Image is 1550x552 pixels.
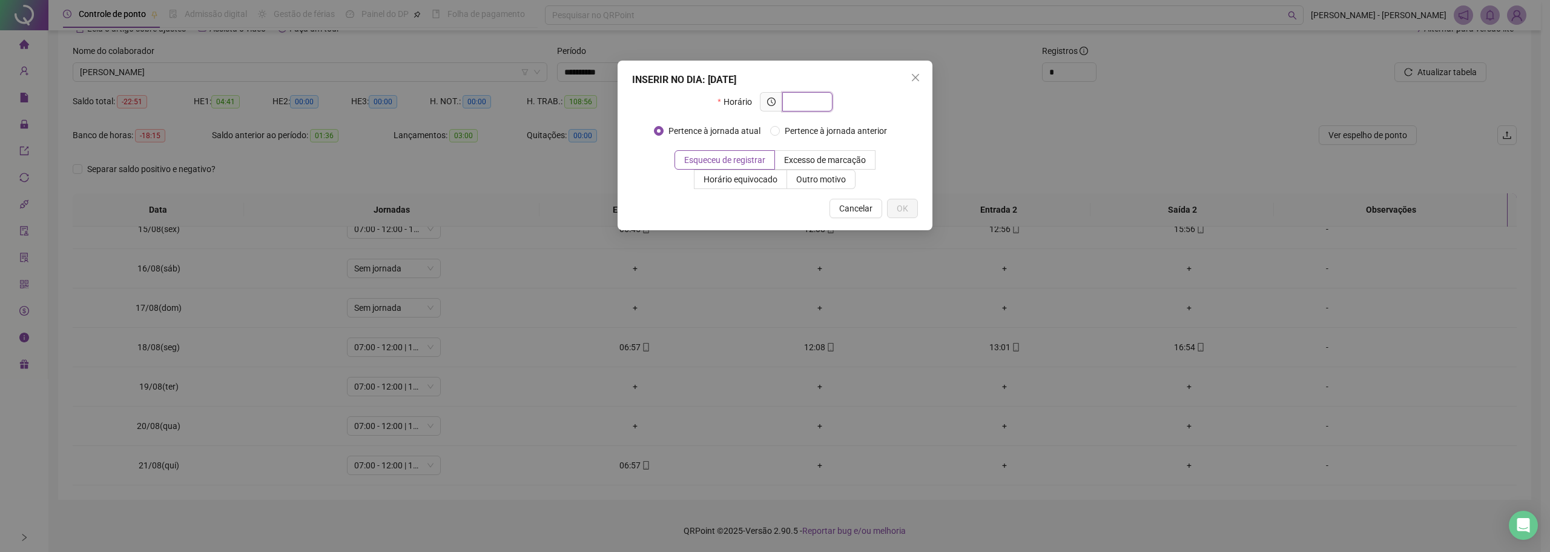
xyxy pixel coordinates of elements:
button: Cancelar [829,199,882,218]
span: Pertence à jornada atual [664,124,765,138]
button: OK [887,199,918,218]
span: Outro motivo [796,175,846,184]
button: Close [906,68,925,87]
span: Excesso de marcação [784,155,866,165]
span: Horário equivocado [704,175,777,184]
span: clock-circle [767,98,776,106]
span: Pertence à jornada anterior [780,124,892,138]
span: Cancelar [839,202,872,215]
div: INSERIR NO DIA : [DATE] [632,73,918,87]
span: close [911,73,920,82]
div: Open Intercom Messenger [1509,511,1538,540]
span: Esqueceu de registrar [684,155,765,165]
label: Horário [717,92,759,111]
